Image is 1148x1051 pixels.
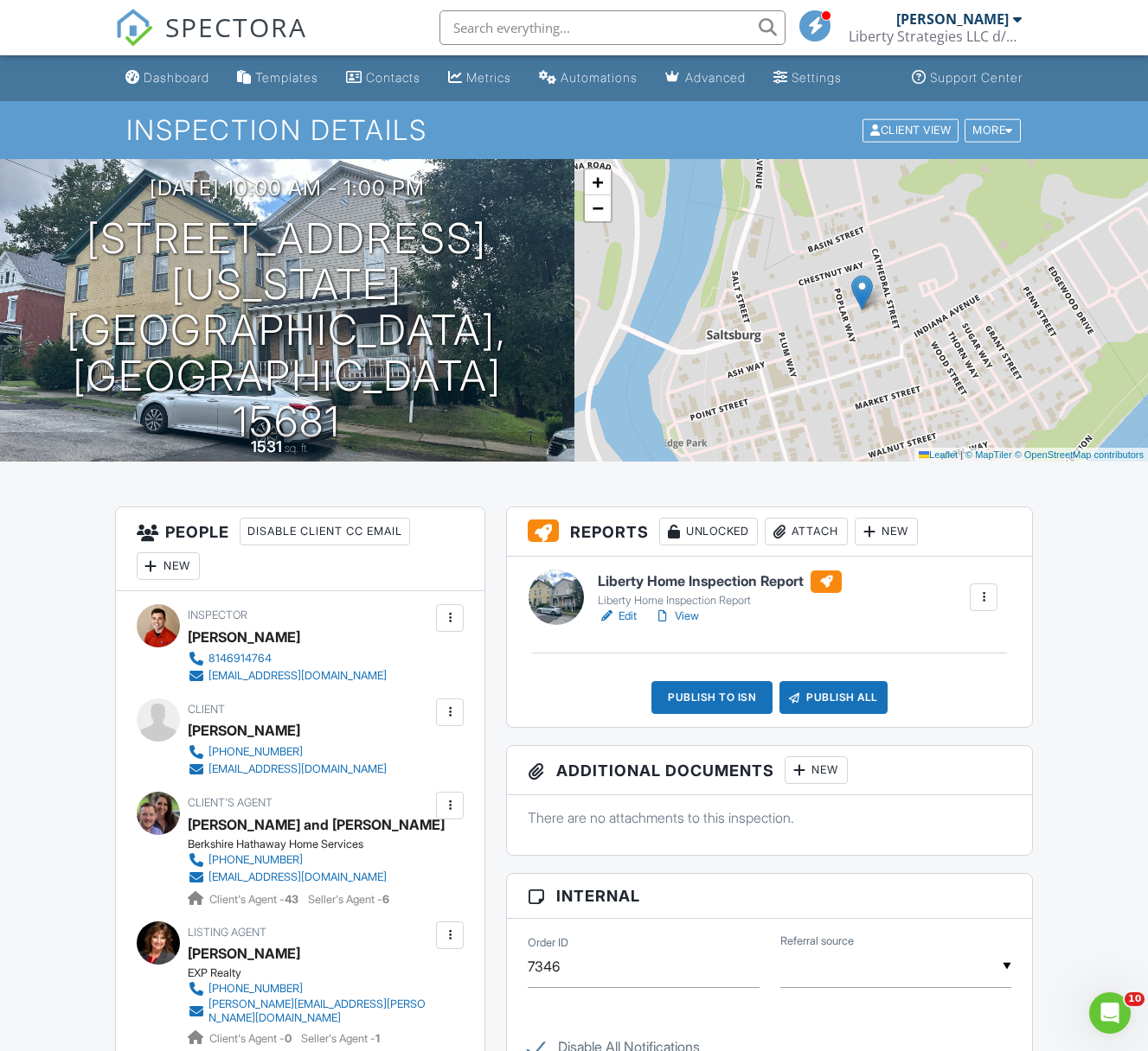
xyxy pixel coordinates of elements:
[507,874,1032,919] h3: Internal
[188,796,273,809] span: Client's Agent
[208,762,387,776] div: [EMAIL_ADDRESS][DOMAIN_NAME]
[209,893,301,906] span: Client's Agent -
[785,756,848,784] div: New
[188,966,446,980] div: EXP Realty
[255,70,318,85] div: Templates
[507,507,1032,557] h3: Reports
[532,62,645,94] a: Automations (Basic)
[528,935,568,951] label: Order ID
[592,171,603,193] span: +
[208,982,303,996] div: [PHONE_NUMBER]
[188,838,445,851] div: Berkshire Hathaway Home Services
[188,650,387,667] a: 8146914764
[1089,992,1131,1034] iframe: Intercom live chat
[188,743,387,761] a: [PHONE_NUMBER]
[188,717,300,743] div: [PERSON_NAME]
[965,449,1012,460] a: © MapTiler
[188,926,266,939] span: Listing Agent
[561,70,638,85] div: Automations
[930,70,1023,85] div: Support Center
[382,893,389,906] strong: 6
[792,70,842,85] div: Settings
[137,552,200,580] div: New
[919,449,958,460] a: Leaflet
[339,62,427,94] a: Contacts
[208,669,387,683] div: [EMAIL_ADDRESS][DOMAIN_NAME]
[285,893,298,906] strong: 43
[863,118,959,142] div: Client View
[960,449,963,460] span: |
[188,812,445,838] a: [PERSON_NAME] and [PERSON_NAME]
[116,507,484,591] h3: People
[528,808,1011,827] p: There are no attachments to this inspection.
[150,176,425,200] h3: [DATE] 10:00 am - 1:00 pm
[115,9,153,47] img: The Best Home Inspection Software - Spectora
[308,893,389,906] span: Seller's Agent -
[658,62,753,94] a: Advanced
[779,681,888,714] div: Publish All
[598,594,842,608] div: Liberty Home Inspection Report
[441,62,518,94] a: Metrics
[115,23,307,60] a: SPECTORA
[208,652,272,666] div: 8146914764
[375,1032,380,1045] strong: 1
[685,70,746,85] div: Advanced
[585,195,611,221] a: Zoom out
[659,518,758,545] div: Unlocked
[651,681,773,714] div: Publish to ISN
[165,9,307,45] span: SPECTORA
[208,745,303,759] div: [PHONE_NUMBER]
[188,980,432,997] a: [PHONE_NUMBER]
[230,62,325,94] a: Templates
[188,869,431,886] a: [EMAIL_ADDRESS][DOMAIN_NAME]
[965,118,1021,142] div: More
[855,518,918,545] div: New
[896,10,1009,28] div: [PERSON_NAME]
[654,608,699,625] a: View
[209,1032,294,1045] span: Client's Agent -
[766,62,849,94] a: Settings
[285,1032,292,1045] strong: 0
[861,123,963,136] a: Client View
[119,62,216,94] a: Dashboard
[366,70,420,85] div: Contacts
[1015,449,1144,460] a: © OpenStreetMap contributors
[905,62,1029,94] a: Support Center
[208,870,387,884] div: [EMAIL_ADDRESS][DOMAIN_NAME]
[188,997,432,1025] a: [PERSON_NAME][EMAIL_ADDRESS][PERSON_NAME][DOMAIN_NAME]
[507,746,1032,795] h3: Additional Documents
[188,608,247,621] span: Inspector
[208,997,432,1025] div: [PERSON_NAME][EMAIL_ADDRESS][PERSON_NAME][DOMAIN_NAME]
[188,703,225,716] span: Client
[592,197,603,219] span: −
[188,851,431,869] a: [PHONE_NUMBER]
[780,933,854,949] label: Referral source
[285,442,309,455] span: sq. ft.
[849,28,1022,45] div: Liberty Strategies LLC d/b/a Liberty Inspectors
[144,70,209,85] div: Dashboard
[851,275,873,310] img: Marker
[765,518,848,545] div: Attach
[598,570,842,593] h6: Liberty Home Inspection Report
[208,853,303,867] div: [PHONE_NUMBER]
[188,761,387,778] a: [EMAIL_ADDRESS][DOMAIN_NAME]
[466,70,511,85] div: Metrics
[126,115,1023,145] h1: Inspection Details
[301,1032,380,1045] span: Seller's Agent -
[1125,992,1145,1006] span: 10
[240,518,410,545] div: Disable Client CC Email
[585,169,611,195] a: Zoom in
[188,667,387,685] a: [EMAIL_ADDRESS][DOMAIN_NAME]
[598,570,842,608] a: Liberty Home Inspection Report Liberty Home Inspection Report
[251,437,282,455] div: 1531
[598,608,637,625] a: Edit
[188,940,300,966] a: [PERSON_NAME]
[188,624,300,650] div: [PERSON_NAME]
[439,10,786,45] input: Search everything...
[28,216,547,444] h1: [STREET_ADDRESS][US_STATE] [GEOGRAPHIC_DATA], [GEOGRAPHIC_DATA] 15681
